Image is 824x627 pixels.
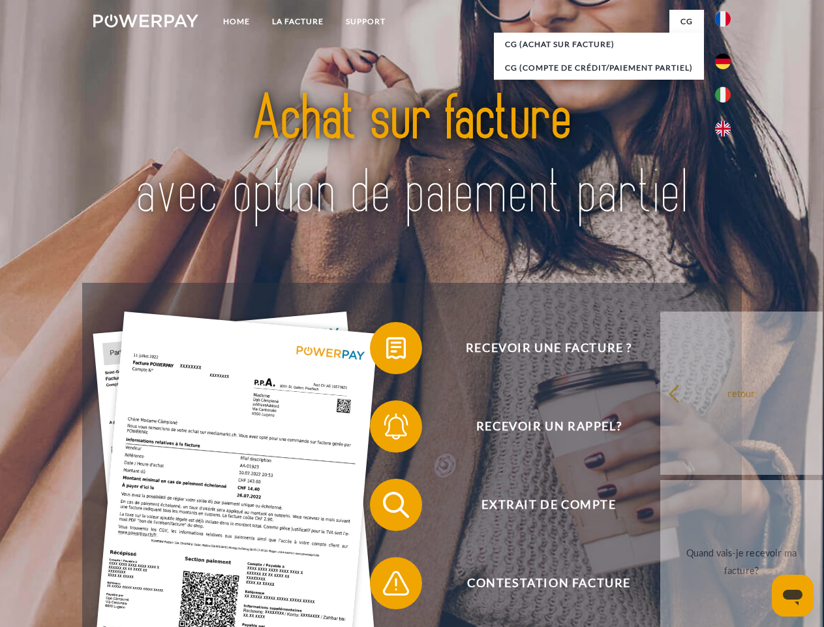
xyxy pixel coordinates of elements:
[389,322,709,374] span: Recevoir une facture ?
[370,322,709,374] button: Recevoir une facture ?
[715,87,731,103] img: it
[125,63,699,250] img: title-powerpay_fr.svg
[212,10,261,33] a: Home
[370,557,709,609] button: Contestation Facture
[261,10,335,33] a: LA FACTURE
[380,567,412,600] img: qb_warning.svg
[715,121,731,137] img: en
[93,14,198,27] img: logo-powerpay-white.svg
[668,544,815,579] div: Quand vais-je recevoir ma facture?
[389,557,709,609] span: Contestation Facture
[380,489,412,521] img: qb_search.svg
[494,56,704,80] a: CG (Compte de crédit/paiement partiel)
[668,384,815,402] div: retour
[715,11,731,27] img: fr
[370,479,709,531] button: Extrait de compte
[669,10,704,33] a: CG
[494,33,704,56] a: CG (achat sur facture)
[389,479,709,531] span: Extrait de compte
[380,332,412,364] img: qb_bill.svg
[772,575,814,617] iframe: Bouton de lancement de la fenêtre de messagerie
[370,400,709,453] button: Recevoir un rappel?
[380,410,412,443] img: qb_bell.svg
[335,10,397,33] a: Support
[389,400,709,453] span: Recevoir un rappel?
[715,54,731,69] img: de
